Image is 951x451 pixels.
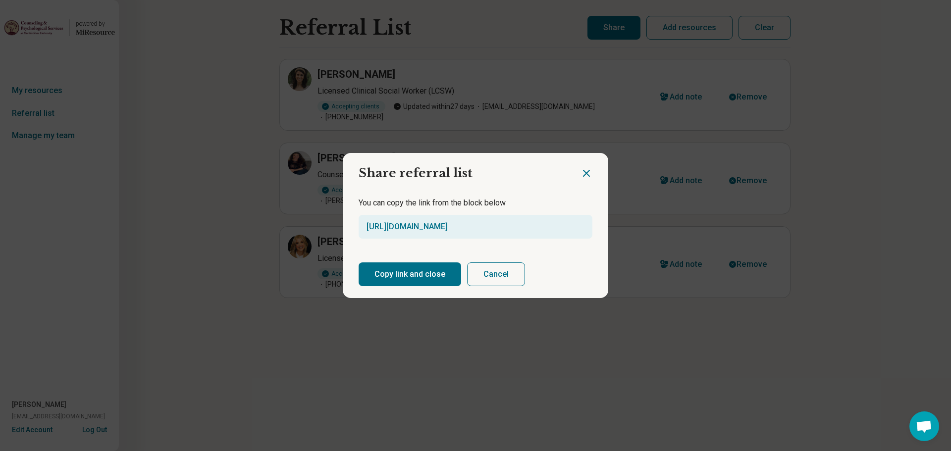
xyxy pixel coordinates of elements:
button: Close dialog [581,167,592,179]
button: Cancel [467,262,525,286]
a: [URL][DOMAIN_NAME] [367,222,448,231]
button: Copy link and close [359,262,461,286]
h2: Share referral list [343,153,581,186]
p: You can copy the link from the block below [359,197,592,209]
